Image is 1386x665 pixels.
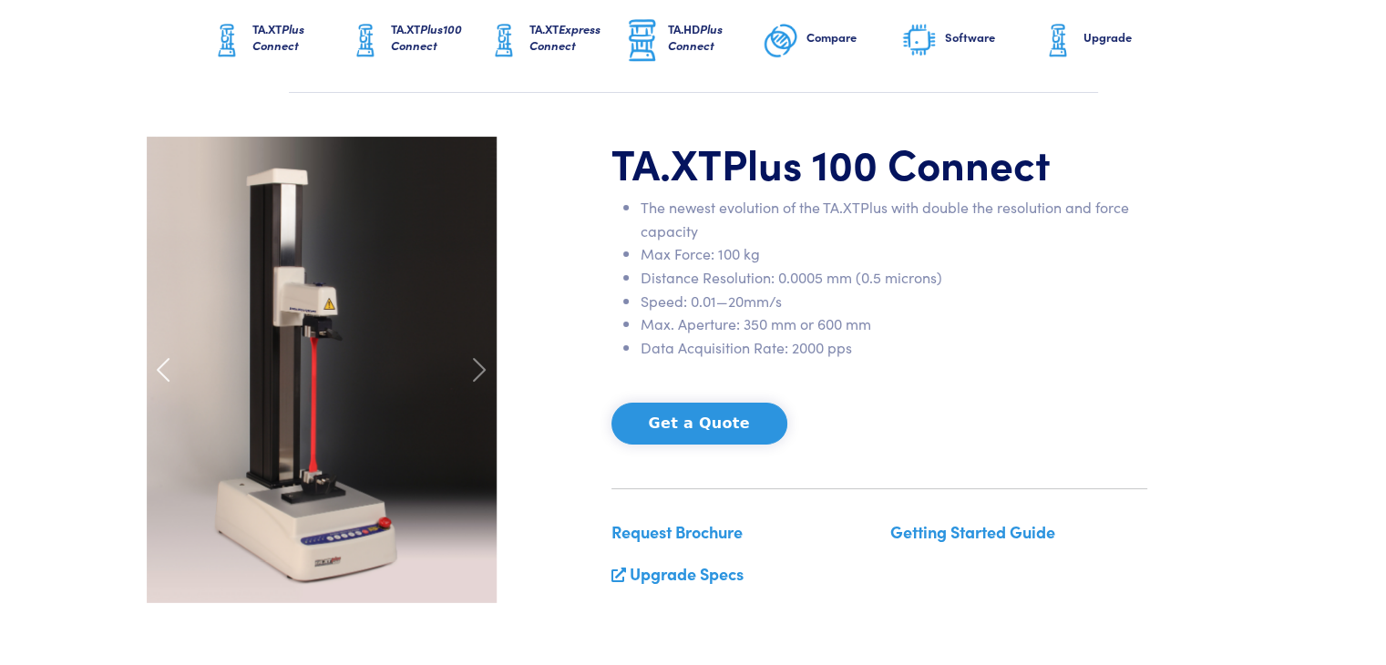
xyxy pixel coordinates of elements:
img: ta-xt-graphic.png [486,18,522,64]
img: software-graphic.png [901,22,938,60]
h6: TA.HD [668,21,763,54]
li: Data Acquisition Rate: 2000 pps [641,336,1147,360]
span: Plus 100 Connect [722,133,1051,191]
img: ta-xt-graphic.png [209,18,245,64]
h6: TA.XT [391,21,486,54]
li: Max Force: 100 kg [641,242,1147,266]
span: Plus Connect [252,20,304,54]
h6: Software [945,29,1040,46]
h6: Upgrade [1083,29,1178,46]
h6: TA.XT [252,21,347,54]
img: ta-xt-plus-100-ext-tensile-med.jpg [147,137,497,603]
a: Upgrade Specs [630,562,744,585]
img: ta-hd-graphic.png [624,17,661,65]
img: ta-xt-graphic.png [1040,18,1076,64]
h6: Compare [806,29,901,46]
h6: TA.XT [529,21,624,54]
li: The newest evolution of the TA.XTPlus with double the resolution and force capacity [641,196,1147,242]
li: Distance Resolution: 0.0005 mm (0.5 microns) [641,266,1147,290]
img: ta-xt-graphic.png [347,18,384,64]
li: Speed: 0.01—20mm/s [641,290,1147,313]
h1: TA.XT [611,137,1147,189]
a: Request Brochure [611,520,743,543]
button: Get a Quote [611,403,787,445]
span: Express Connect [529,20,601,54]
span: Plus100 Connect [391,20,462,54]
span: Plus Connect [668,20,723,54]
li: Max. Aperture: 350 mm or 600 mm [641,312,1147,336]
img: compare-graphic.png [763,18,799,64]
a: Getting Started Guide [890,520,1055,543]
